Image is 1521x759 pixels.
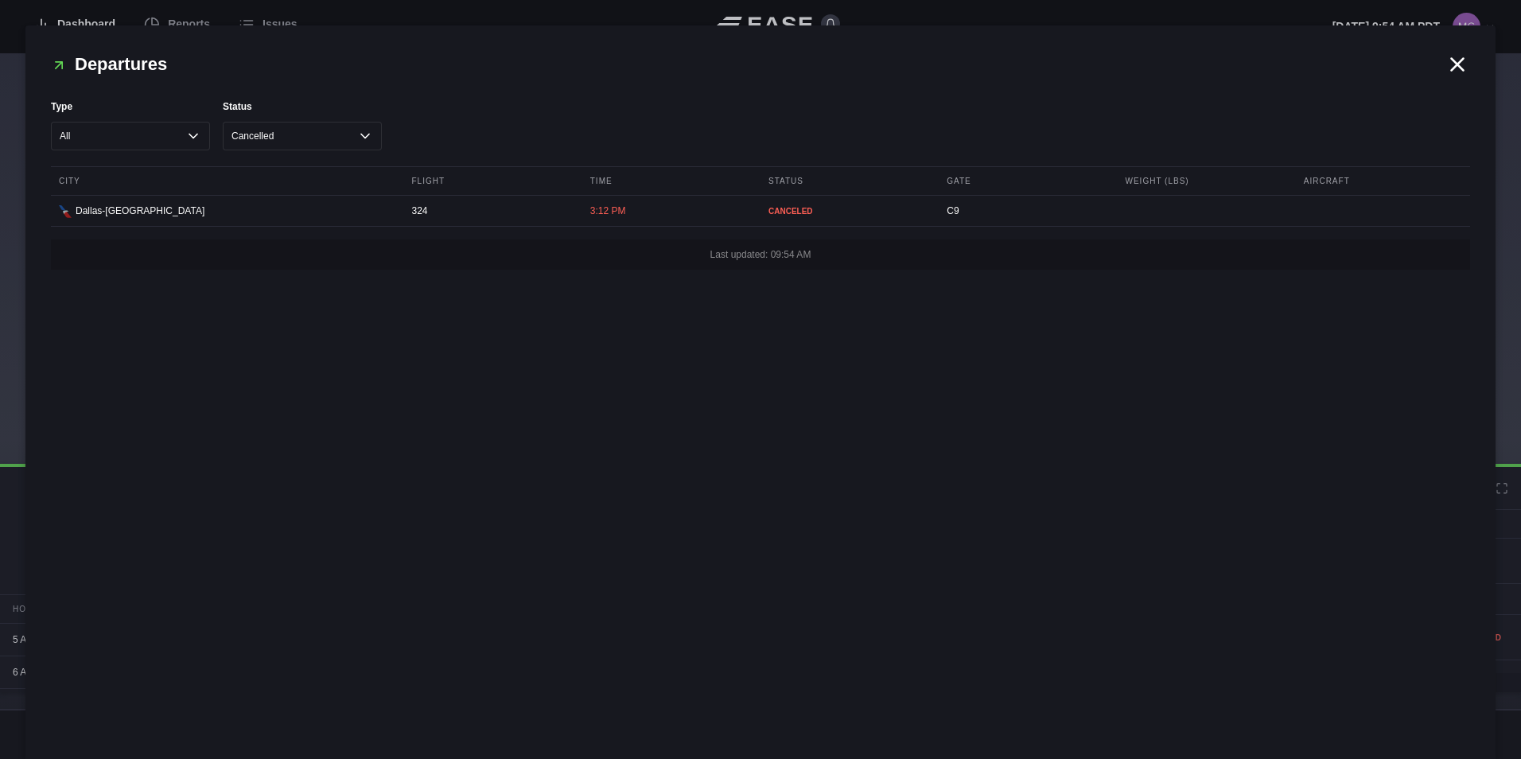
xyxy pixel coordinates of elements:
[51,167,400,195] div: City
[947,205,959,216] span: C9
[1118,167,1292,195] div: Weight (lbs)
[760,167,935,195] div: Status
[590,205,626,216] span: 3:12 PM
[51,239,1470,270] div: Last updated: 09:54 AM
[582,167,757,195] div: Time
[1296,167,1470,195] div: Aircraft
[768,205,927,217] div: CANCELED
[76,204,204,218] span: Dallas-[GEOGRAPHIC_DATA]
[404,196,578,226] div: 324
[51,51,1445,77] h2: Departures
[223,99,382,114] label: Status
[939,167,1113,195] div: Gate
[404,167,578,195] div: Flight
[51,99,210,114] label: Type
